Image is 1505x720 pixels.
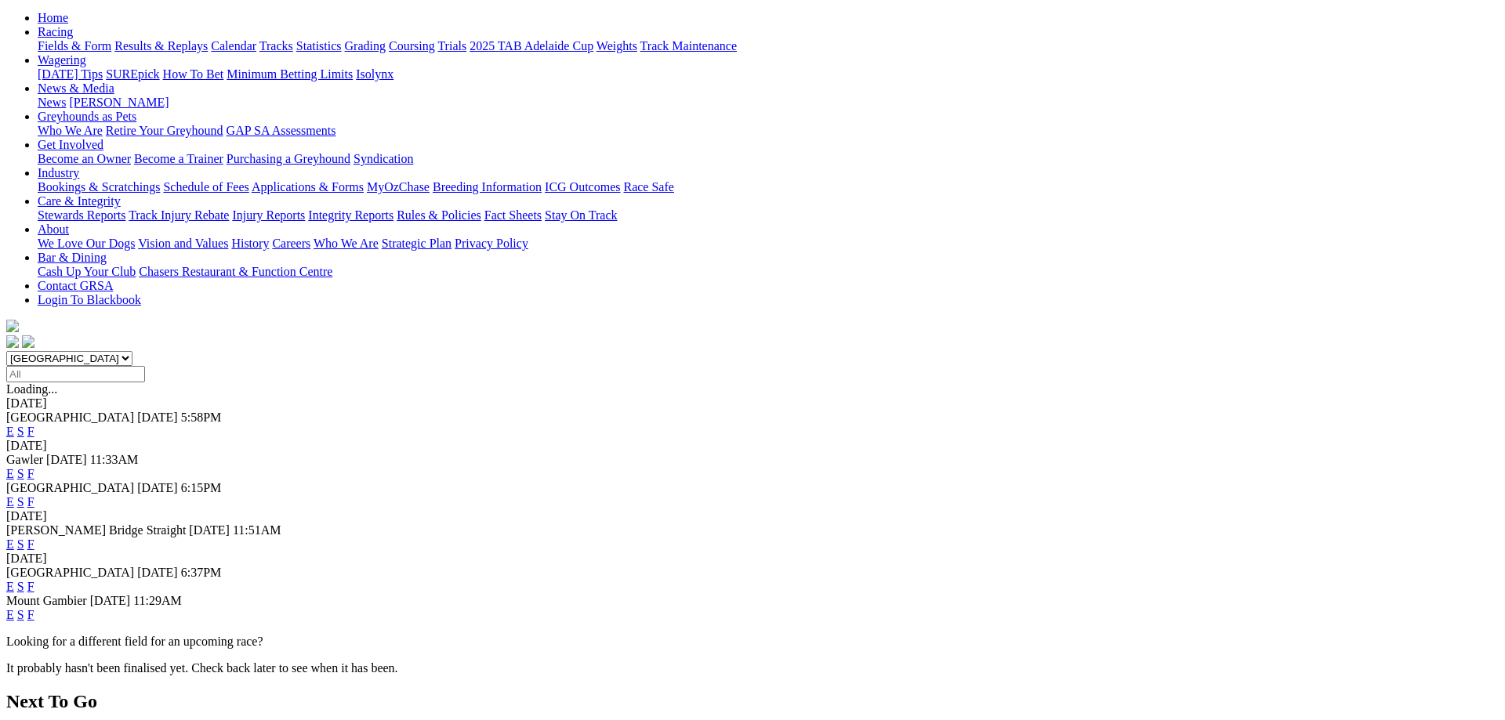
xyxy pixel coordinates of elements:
[138,237,228,250] a: Vision and Values
[38,138,103,151] a: Get Involved
[139,265,332,278] a: Chasers Restaurant & Function Centre
[545,208,617,222] a: Stay On Track
[17,580,24,593] a: S
[69,96,169,109] a: [PERSON_NAME]
[38,279,113,292] a: Contact GRSA
[6,481,134,494] span: [GEOGRAPHIC_DATA]
[6,691,1499,712] h2: Next To Go
[227,124,336,137] a: GAP SA Assessments
[38,265,136,278] a: Cash Up Your Club
[6,635,1499,649] p: Looking for a different field for an upcoming race?
[259,39,293,52] a: Tracks
[38,67,1499,81] div: Wagering
[38,180,160,194] a: Bookings & Scratchings
[211,39,256,52] a: Calendar
[6,608,14,621] a: E
[38,194,121,208] a: Care & Integrity
[27,608,34,621] a: F
[114,39,208,52] a: Results & Replays
[433,180,542,194] a: Breeding Information
[397,208,481,222] a: Rules & Policies
[38,67,103,81] a: [DATE] Tips
[6,580,14,593] a: E
[27,537,34,551] a: F
[6,335,19,348] img: facebook.svg
[90,594,131,607] span: [DATE]
[623,180,673,194] a: Race Safe
[17,495,24,508] a: S
[367,180,430,194] a: MyOzChase
[133,594,182,607] span: 11:29AM
[640,39,737,52] a: Track Maintenance
[137,481,178,494] span: [DATE]
[6,411,134,424] span: [GEOGRAPHIC_DATA]
[38,110,136,123] a: Greyhounds as Pets
[6,594,87,607] span: Mount Gambier
[455,237,528,250] a: Privacy Policy
[46,453,87,466] span: [DATE]
[484,208,542,222] a: Fact Sheets
[106,67,159,81] a: SUREpick
[314,237,379,250] a: Who We Are
[382,237,451,250] a: Strategic Plan
[22,335,34,348] img: twitter.svg
[38,53,86,67] a: Wagering
[38,152,131,165] a: Become an Owner
[137,411,178,424] span: [DATE]
[38,25,73,38] a: Racing
[38,39,111,52] a: Fields & Form
[6,396,1499,411] div: [DATE]
[129,208,229,222] a: Track Injury Rebate
[437,39,466,52] a: Trials
[38,237,1499,251] div: About
[233,523,281,537] span: 11:51AM
[134,152,223,165] a: Become a Trainer
[181,481,222,494] span: 6:15PM
[90,453,139,466] span: 11:33AM
[17,608,24,621] a: S
[38,265,1499,279] div: Bar & Dining
[17,425,24,438] a: S
[308,208,393,222] a: Integrity Reports
[6,661,398,675] partial: It probably hasn't been finalised yet. Check back later to see when it has been.
[17,467,24,480] a: S
[163,67,224,81] a: How To Bet
[6,495,14,508] a: E
[38,208,125,222] a: Stewards Reports
[6,320,19,332] img: logo-grsa-white.png
[27,467,34,480] a: F
[6,439,1499,453] div: [DATE]
[272,237,310,250] a: Careers
[227,67,353,81] a: Minimum Betting Limits
[6,366,145,382] input: Select date
[354,152,413,165] a: Syndication
[6,566,134,579] span: [GEOGRAPHIC_DATA]
[38,96,1499,110] div: News & Media
[6,382,57,396] span: Loading...
[38,39,1499,53] div: Racing
[106,124,223,137] a: Retire Your Greyhound
[6,537,14,551] a: E
[6,523,186,537] span: [PERSON_NAME] Bridge Straight
[231,237,269,250] a: History
[27,495,34,508] a: F
[356,67,393,81] a: Isolynx
[38,223,69,236] a: About
[38,237,135,250] a: We Love Our Dogs
[181,411,222,424] span: 5:58PM
[6,552,1499,566] div: [DATE]
[345,39,386,52] a: Grading
[38,96,66,109] a: News
[27,580,34,593] a: F
[6,453,43,466] span: Gawler
[189,523,230,537] span: [DATE]
[252,180,364,194] a: Applications & Forms
[6,425,14,438] a: E
[17,537,24,551] a: S
[38,208,1499,223] div: Care & Integrity
[296,39,342,52] a: Statistics
[6,467,14,480] a: E
[163,180,248,194] a: Schedule of Fees
[38,11,68,24] a: Home
[6,509,1499,523] div: [DATE]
